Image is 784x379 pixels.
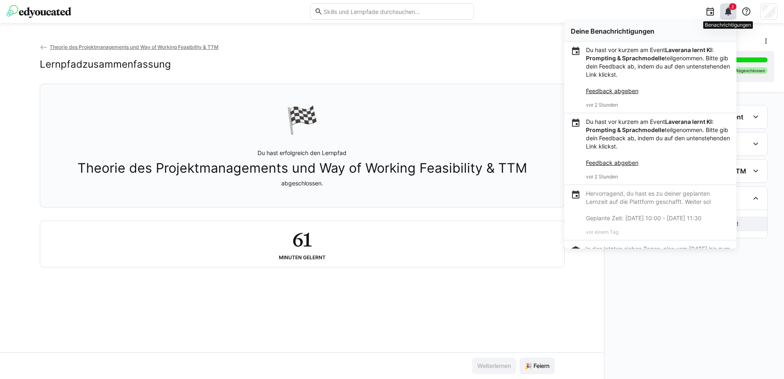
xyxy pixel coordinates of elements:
[77,149,527,187] p: Du hast erfolgreich den Lernpfad abgeschlossen.
[586,229,618,235] span: vor einem Tag
[77,160,527,176] span: Theorie des Projektmanagements und Way of Working Feasibility & TTM
[703,21,753,29] div: Benachrichtigungen
[586,118,730,167] p: Du hast vor kurzem am Event teilgenommen. Bitte gib dein Feedback ab, indem du auf den untenstehe...
[50,44,219,50] span: Theorie des Projektmanagements und Way of Working Feasibility & TTM
[472,358,516,374] button: Weiterlernen
[286,104,319,136] div: 🏁
[586,87,638,94] a: Feedback abgeben
[40,58,171,71] h2: Lernpfadzusammenfassung
[586,245,730,269] div: In den letzten sieben Tagen, also vom [DATE] bis zum [DATE], hast du 71 LP gesammelt und 12 Mater...
[279,255,326,260] div: Minuten gelernt
[732,4,734,9] span: 2
[292,228,311,251] h2: 61
[323,8,469,15] input: Skills und Lernpfade durchsuchen…
[586,174,618,180] span: vor 2 Stunden
[586,46,730,95] p: Du hast vor kurzem am Event teilgenommen. Bitte gib dein Feedback ab, indem du auf den untenstehe...
[476,362,512,370] span: Weiterlernen
[40,44,219,50] a: Theorie des Projektmanagements und Way of Working Feasibility & TTM
[733,67,768,74] div: Abgeschlossen
[571,27,730,35] div: Deine Benachrichtigungen
[524,362,551,370] span: 🎉 Feiern
[586,159,638,166] a: Feedback abgeben
[586,102,618,108] span: vor 2 Stunden
[520,358,555,374] button: 🎉 Feiern
[586,189,730,222] p: Hervorragend, du hast es zu deiner geplanten Lernzeit auf die Plattform geschafft. Weiter so! Gep...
